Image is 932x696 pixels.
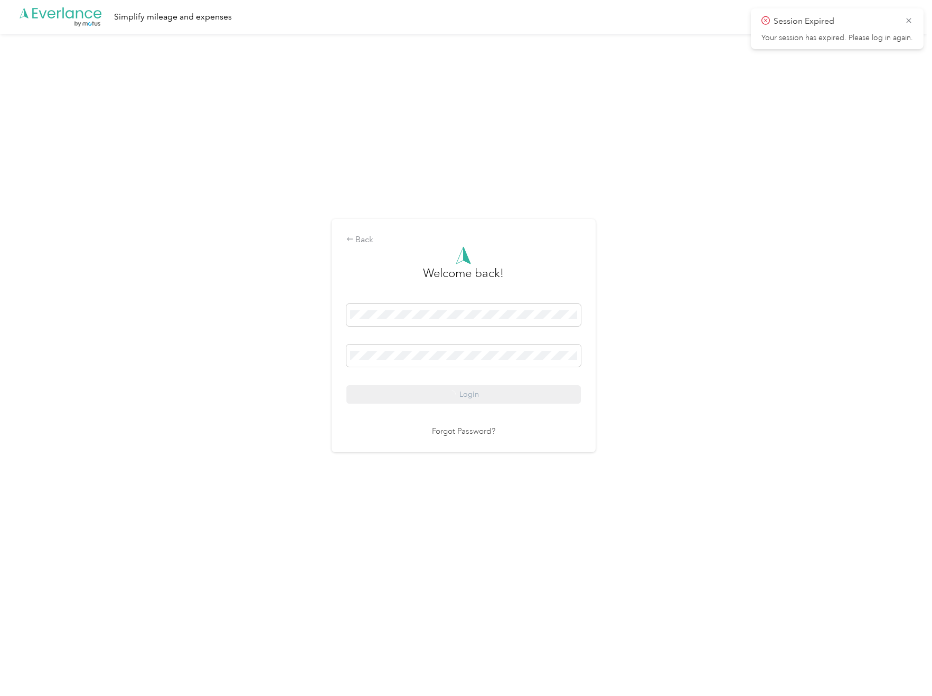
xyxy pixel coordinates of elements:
[114,11,232,24] div: Simplify mileage and expenses
[761,33,913,43] p: Your session has expired. Please log in again.
[423,264,504,293] h3: greeting
[774,15,897,28] p: Session Expired
[432,426,495,438] a: Forgot Password?
[873,637,932,696] iframe: Everlance-gr Chat Button Frame
[346,234,581,246] div: Back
